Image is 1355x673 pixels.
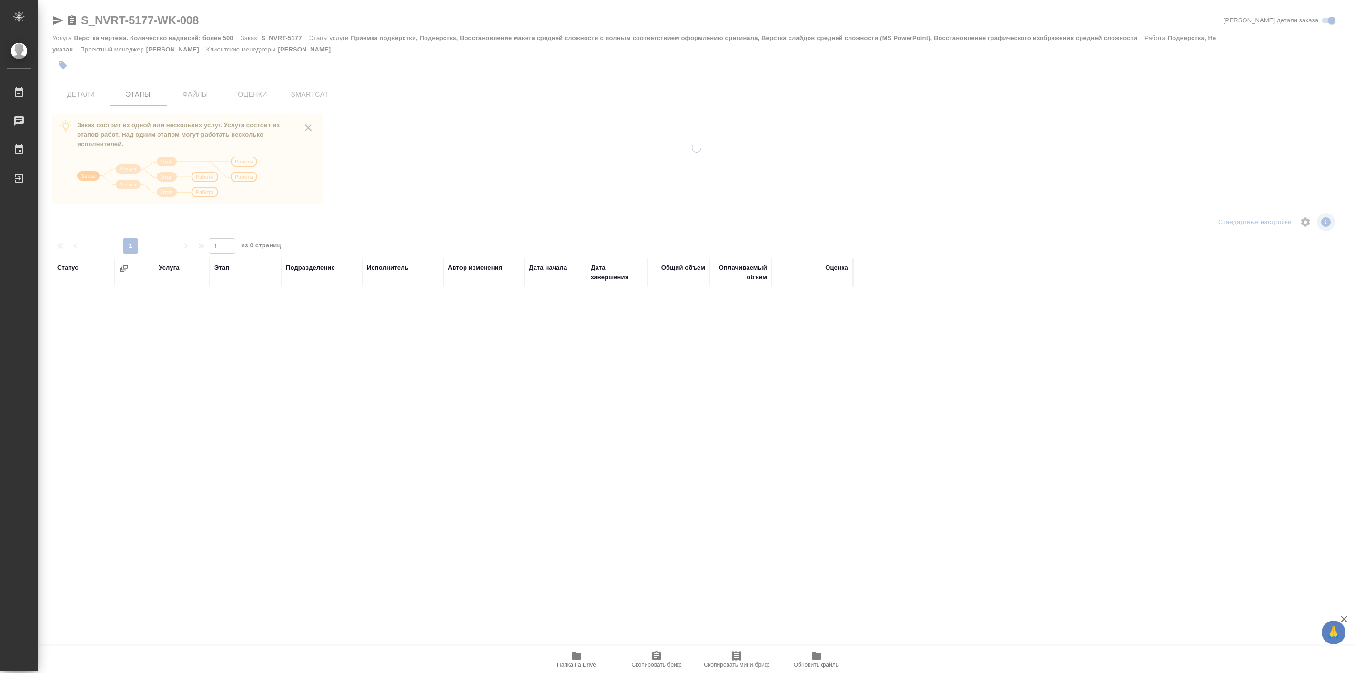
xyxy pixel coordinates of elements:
button: Скопировать мини-бриф [697,646,777,673]
div: Автор изменения [448,263,502,273]
div: Дата завершения [591,263,643,282]
div: Услуга [159,263,179,273]
button: Обновить файлы [777,646,857,673]
div: Дата начала [529,263,567,273]
button: 🙏 [1322,621,1345,644]
button: Папка на Drive [536,646,617,673]
span: Обновить файлы [794,662,840,668]
div: Этап [214,263,229,273]
div: Подразделение [286,263,335,273]
div: Исполнитель [367,263,409,273]
button: Скопировать бриф [617,646,697,673]
div: Статус [57,263,79,273]
span: Скопировать мини-бриф [704,662,769,668]
span: Папка на Drive [557,662,596,668]
span: 🙏 [1325,622,1342,642]
div: Оплачиваемый объем [715,263,767,282]
div: Общий объем [661,263,705,273]
span: Скопировать бриф [631,662,681,668]
button: Сгруппировать [119,264,129,273]
div: Оценка [825,263,848,273]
